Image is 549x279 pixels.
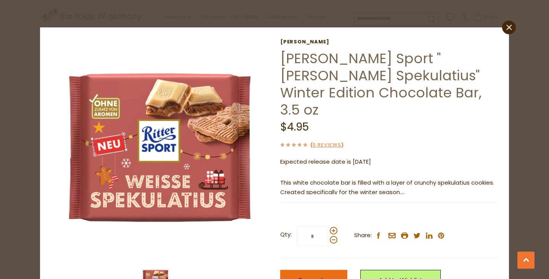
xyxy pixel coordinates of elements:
[280,49,482,120] a: [PERSON_NAME] Sport "[PERSON_NAME] Spekulatius" Winter Edition Chocolate Bar, 3.5 oz
[280,178,498,197] p: This white chocolate bar is filled with a layer of crunchy spekulatius cookies. Created specifica...
[280,157,498,167] p: Expected release date is [DATE]
[297,226,328,247] input: Qty:
[310,141,344,148] span: ( )
[313,141,341,149] a: 0 Reviews
[51,39,269,256] img: Ritter Sport Weiss Spekulatius Winter Edition
[280,39,498,45] a: [PERSON_NAME]
[280,230,292,239] strong: Qty:
[280,120,309,134] span: $4.95
[354,231,372,240] span: Share:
